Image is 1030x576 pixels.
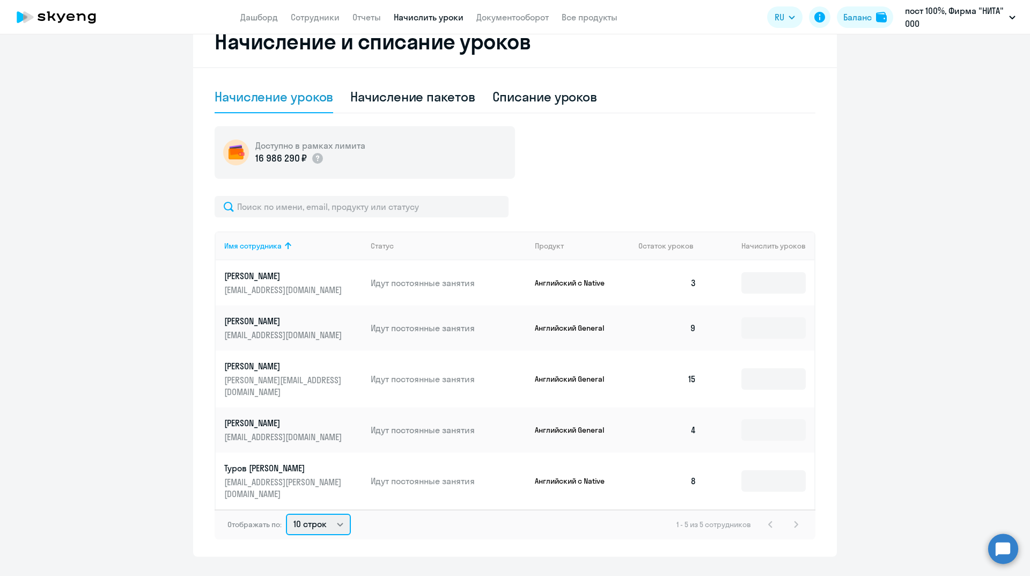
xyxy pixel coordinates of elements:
[224,284,344,296] p: [EMAIL_ADDRESS][DOMAIN_NAME]
[224,462,362,500] a: Туров [PERSON_NAME][EMAIL_ADDRESS][PERSON_NAME][DOMAIN_NAME]
[676,520,751,529] span: 1 - 5 из 5 сотрудников
[371,475,526,487] p: Идут постоянные занятия
[562,12,617,23] a: Все продукты
[350,88,475,105] div: Начисление пакетов
[900,4,1021,30] button: пост 100%, Фирма "НИТА" ООО
[905,4,1005,30] p: пост 100%, Фирма "НИТА" ООО
[240,12,278,23] a: Дашборд
[843,11,872,24] div: Баланс
[224,417,344,429] p: [PERSON_NAME]
[224,270,344,282] p: [PERSON_NAME]
[227,520,282,529] span: Отображать по:
[224,417,362,443] a: [PERSON_NAME][EMAIL_ADDRESS][DOMAIN_NAME]
[394,12,464,23] a: Начислить уроки
[371,373,526,385] p: Идут постоянные занятия
[638,241,694,251] span: Остаток уроков
[224,315,344,327] p: [PERSON_NAME]
[215,28,815,54] h2: Начисление и списание уроков
[630,305,705,351] td: 9
[535,476,615,486] p: Английский с Native
[224,329,344,341] p: [EMAIL_ADDRESS][DOMAIN_NAME]
[535,374,615,384] p: Английский General
[224,315,362,341] a: [PERSON_NAME][EMAIL_ADDRESS][DOMAIN_NAME]
[224,431,344,443] p: [EMAIL_ADDRESS][DOMAIN_NAME]
[630,260,705,305] td: 3
[224,241,362,251] div: Имя сотрудника
[492,88,598,105] div: Списание уроков
[630,351,705,407] td: 15
[630,453,705,509] td: 8
[371,322,526,334] p: Идут постоянные занятия
[291,12,340,23] a: Сотрудники
[535,241,630,251] div: Продукт
[535,425,615,435] p: Английский General
[215,88,333,105] div: Начисление уроков
[535,323,615,333] p: Английский General
[837,6,893,28] button: Балансbalance
[476,12,549,23] a: Документооборот
[224,476,344,500] p: [EMAIL_ADDRESS][PERSON_NAME][DOMAIN_NAME]
[224,374,344,398] p: [PERSON_NAME][EMAIL_ADDRESS][DOMAIN_NAME]
[224,360,344,372] p: [PERSON_NAME]
[535,241,564,251] div: Продукт
[767,6,803,28] button: RU
[371,241,394,251] div: Статус
[224,270,362,296] a: [PERSON_NAME][EMAIL_ADDRESS][DOMAIN_NAME]
[371,241,526,251] div: Статус
[224,462,344,474] p: Туров [PERSON_NAME]
[352,12,381,23] a: Отчеты
[775,11,784,24] span: RU
[371,424,526,436] p: Идут постоянные занятия
[255,140,365,151] h5: Доступно в рамках лимита
[224,241,282,251] div: Имя сотрудника
[224,360,362,398] a: [PERSON_NAME][PERSON_NAME][EMAIL_ADDRESS][DOMAIN_NAME]
[638,241,705,251] div: Остаток уроков
[223,140,249,165] img: wallet-circle.png
[630,407,705,453] td: 4
[705,231,814,260] th: Начислить уроков
[215,196,509,217] input: Поиск по имени, email, продукту или статусу
[876,12,887,23] img: balance
[255,151,307,165] p: 16 986 290 ₽
[371,277,526,289] p: Идут постоянные занятия
[535,278,615,288] p: Английский с Native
